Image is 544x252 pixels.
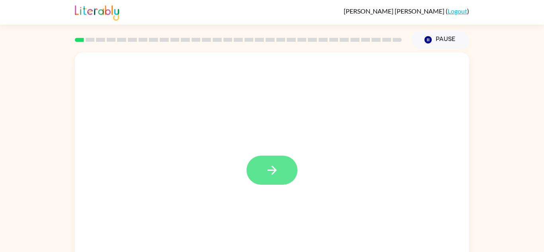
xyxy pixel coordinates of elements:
[344,7,469,15] div: ( )
[411,31,469,49] button: Pause
[448,7,467,15] a: Logout
[344,7,446,15] span: [PERSON_NAME] [PERSON_NAME]
[75,3,119,21] img: Literably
